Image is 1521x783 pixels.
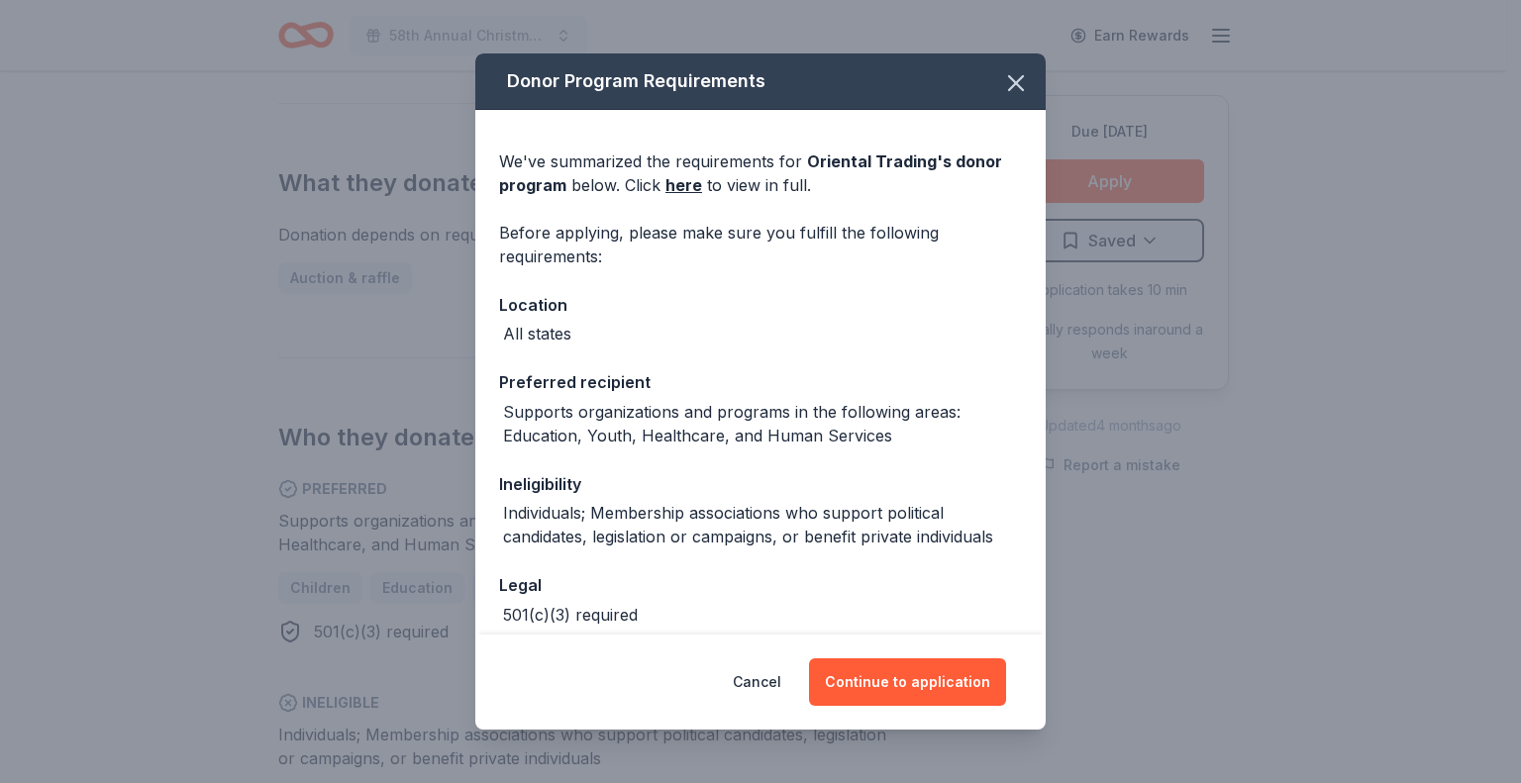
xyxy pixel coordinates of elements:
[733,658,781,706] button: Cancel
[499,471,1022,497] div: Ineligibility
[503,322,571,345] div: All states
[503,501,1022,548] div: Individuals; Membership associations who support political candidates, legislation or campaigns, ...
[503,603,638,627] div: 501(c)(3) required
[499,221,1022,268] div: Before applying, please make sure you fulfill the following requirements:
[475,53,1046,110] div: Donor Program Requirements
[665,173,702,197] a: here
[499,292,1022,318] div: Location
[503,400,1022,447] div: Supports organizations and programs in the following areas: Education, Youth, Healthcare, and Hum...
[809,658,1006,706] button: Continue to application
[499,369,1022,395] div: Preferred recipient
[499,572,1022,598] div: Legal
[499,149,1022,197] div: We've summarized the requirements for below. Click to view in full.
